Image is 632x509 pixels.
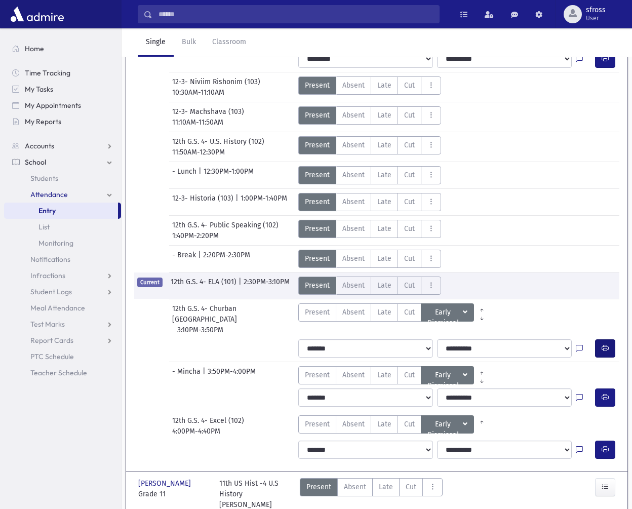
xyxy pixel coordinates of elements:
[305,223,330,234] span: Present
[244,277,290,295] span: 2:30PM-3:10PM
[138,28,174,57] a: Single
[137,278,163,287] span: Current
[342,197,365,207] span: Absent
[204,166,254,184] span: 12:30PM-1:00PM
[4,365,121,381] a: Teacher Schedule
[305,110,330,121] span: Present
[305,197,330,207] span: Present
[404,170,415,180] span: Cut
[377,370,391,380] span: Late
[30,303,85,312] span: Meal Attendance
[4,186,121,203] a: Attendance
[298,220,441,238] div: AttTypes
[421,303,474,322] button: Early Dismissal
[298,250,441,268] div: AttTypes
[172,250,198,268] span: - Break
[586,6,606,14] span: sfross
[198,250,203,268] span: |
[171,277,239,295] span: 12th G.S. 4- ELA (101)
[377,223,391,234] span: Late
[298,415,490,434] div: AttTypes
[342,419,365,429] span: Absent
[4,170,121,186] a: Students
[4,97,121,113] a: My Appointments
[25,158,46,167] span: School
[298,76,441,95] div: AttTypes
[172,76,262,87] span: 12-3- Niviim Rishonim (103)
[25,68,70,77] span: Time Tracking
[30,271,65,280] span: Infractions
[404,140,415,150] span: Cut
[25,117,61,126] span: My Reports
[30,190,68,199] span: Attendance
[342,170,365,180] span: Absent
[4,300,121,316] a: Meal Attendance
[4,284,121,300] a: Student Logs
[305,80,330,91] span: Present
[239,277,244,295] span: |
[203,366,208,384] span: |
[172,136,266,147] span: 12th G.S. 4- U.S. History (102)
[208,366,256,384] span: 3:50PM-4:00PM
[342,370,365,380] span: Absent
[342,307,365,318] span: Absent
[38,206,56,215] span: Entry
[421,415,474,434] button: Early Dismissal
[30,320,65,329] span: Test Marks
[4,113,121,130] a: My Reports
[406,482,416,492] span: Cut
[25,44,44,53] span: Home
[298,277,441,295] div: AttTypes
[30,255,70,264] span: Notifications
[427,419,461,430] span: Early Dismissal
[404,253,415,264] span: Cut
[4,267,121,284] a: Infractions
[172,303,290,325] span: 12th G.S. 4- Churban [GEOGRAPHIC_DATA]
[298,166,441,184] div: AttTypes
[38,222,50,231] span: List
[305,170,330,180] span: Present
[30,287,72,296] span: Student Logs
[172,87,224,98] span: 10:30AM-11:10AM
[305,253,330,264] span: Present
[4,316,121,332] a: Test Marks
[305,370,330,380] span: Present
[4,219,121,235] a: List
[203,250,250,268] span: 2:20PM-2:30PM
[298,303,490,322] div: AttTypes
[427,370,461,381] span: Early Dismissal
[30,174,58,183] span: Students
[404,419,415,429] span: Cut
[298,136,441,154] div: AttTypes
[38,239,73,248] span: Monitoring
[25,85,53,94] span: My Tasks
[199,166,204,184] span: |
[404,307,415,318] span: Cut
[172,230,219,241] span: 1:40PM-2:20PM
[298,106,441,125] div: AttTypes
[377,307,391,318] span: Late
[4,154,121,170] a: School
[342,280,365,291] span: Absent
[138,478,193,489] span: [PERSON_NAME]
[172,193,235,211] span: 12-3- Historia (103)
[427,307,461,318] span: Early Dismissal
[377,197,391,207] span: Late
[174,28,204,57] a: Bulk
[305,280,330,291] span: Present
[8,4,66,24] img: AdmirePro
[172,220,281,230] span: 12th G.S. 4- Public Speaking (102)
[377,110,391,121] span: Late
[379,482,393,492] span: Late
[172,106,246,117] span: 12-3- Machshava (103)
[404,110,415,121] span: Cut
[172,415,246,426] span: 12th G.S. 4- Excel (102)
[586,14,606,22] span: User
[152,5,439,23] input: Search
[342,253,365,264] span: Absent
[298,193,441,211] div: AttTypes
[4,138,121,154] a: Accounts
[235,193,241,211] span: |
[305,140,330,150] span: Present
[4,348,121,365] a: PTC Schedule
